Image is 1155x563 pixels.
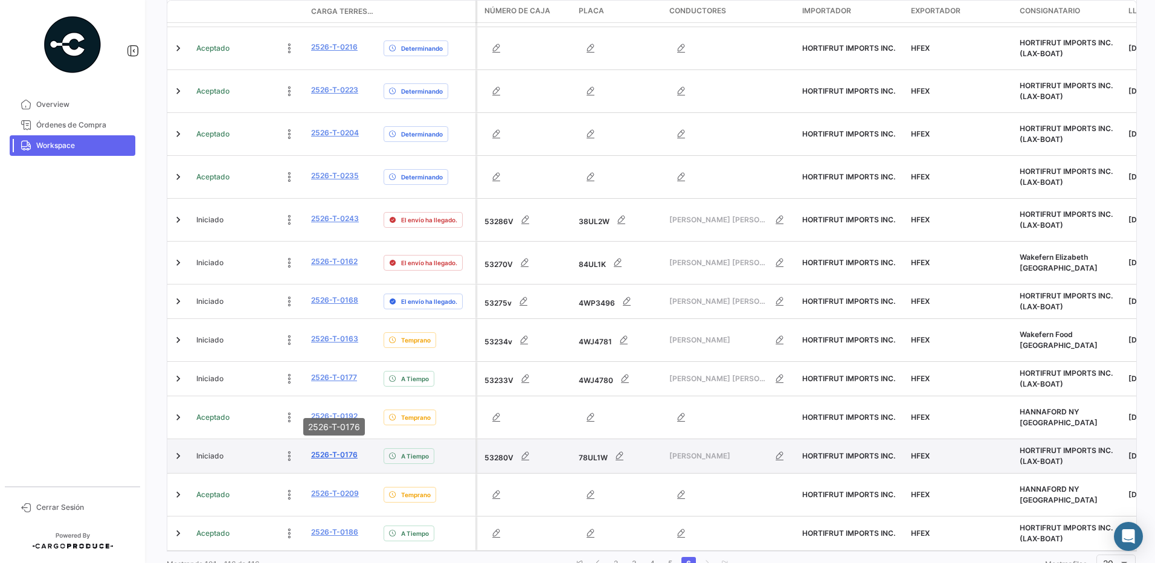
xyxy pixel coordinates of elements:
[802,335,895,344] span: HORTIFRUT IMPORTS INC.
[802,215,895,224] span: HORTIFRUT IMPORTS INC.
[802,43,895,53] span: HORTIFRUT IMPORTS INC.
[669,5,726,16] span: Conductores
[10,115,135,135] a: Órdenes de Compra
[311,488,359,499] a: 2526-T-0209
[196,257,224,268] span: Iniciado
[401,43,443,53] span: Determinando
[311,213,359,224] a: 2526-T-0243
[574,1,664,22] datatable-header-cell: Placa
[311,295,358,306] a: 2526-T-0168
[1020,523,1113,543] span: HORTIFRUT IMPORTS INC. (LAX-BOAT)
[1020,291,1113,311] span: HORTIFRUT IMPORTS INC. (LAX-BOAT)
[911,529,930,538] span: HFEX
[1020,368,1113,388] span: HORTIFRUT IMPORTS INC. (LAX-BOAT)
[1020,330,1098,350] span: Wakefern Food Newark
[311,333,358,344] a: 2526-T-0163
[1020,446,1113,466] span: HORTIFRUT IMPORTS INC. (LAX-BOAT)
[379,7,475,16] datatable-header-cell: Delay Status
[1020,81,1113,101] span: HORTIFRUT IMPORTS INC. (LAX-BOAT)
[664,1,797,22] datatable-header-cell: Conductores
[196,489,230,500] span: Aceptado
[1020,484,1098,504] span: HANNAFORD NY DC
[1020,167,1113,187] span: HORTIFRUT IMPORTS INC. (LAX-BOAT)
[669,373,768,384] span: [PERSON_NAME] [PERSON_NAME]
[401,374,429,384] span: A Tiempo
[1114,522,1143,551] div: Abrir Intercom Messenger
[484,444,569,468] div: 53280V
[36,120,130,130] span: Órdenes de Compra
[311,170,359,181] a: 2526-T-0235
[484,251,569,275] div: 53270V
[303,418,365,436] div: 2526-T-0176
[196,373,224,384] span: Iniciado
[401,86,443,96] span: Determinando
[1020,407,1098,427] span: HANNAFORD NY DC
[911,413,930,422] span: HFEX
[579,208,660,232] div: 38UL2W
[172,171,184,183] a: Expand/Collapse Row
[1020,124,1113,144] span: HORTIFRUT IMPORTS INC. (LAX-BOAT)
[172,411,184,423] a: Expand/Collapse Row
[401,297,457,306] span: El envío ha llegado.
[911,215,930,224] span: HFEX
[311,6,374,17] span: Carga Terrestre #
[36,99,130,110] span: Overview
[311,256,358,267] a: 2526-T-0162
[196,43,230,54] span: Aceptado
[191,7,306,16] datatable-header-cell: Estado
[669,296,768,307] span: [PERSON_NAME] [PERSON_NAME]
[401,490,431,500] span: Temprano
[1020,253,1098,272] span: Wakefern Elizabeth NJ
[911,297,930,306] span: HFEX
[10,135,135,156] a: Workspace
[401,129,443,139] span: Determinando
[911,5,960,16] span: Exportador
[669,451,768,462] span: [PERSON_NAME]
[669,214,768,225] span: [PERSON_NAME] [PERSON_NAME]
[579,367,660,391] div: 4WJ4780
[797,1,906,22] datatable-header-cell: Importador
[401,413,431,422] span: Temprano
[10,94,135,115] a: Overview
[172,295,184,307] a: Expand/Collapse Row
[911,172,930,181] span: HFEX
[196,214,224,225] span: Iniciado
[484,208,569,232] div: 53286V
[802,413,895,422] span: HORTIFRUT IMPORTS INC.
[802,172,895,181] span: HORTIFRUT IMPORTS INC.
[401,529,429,538] span: A Tiempo
[311,42,358,53] a: 2526-T-0216
[401,258,457,268] span: El envío ha llegado.
[172,489,184,501] a: Expand/Collapse Row
[196,129,230,140] span: Aceptado
[1020,210,1113,230] span: HORTIFRUT IMPORTS INC. (LAX-BOAT)
[196,528,230,539] span: Aceptado
[802,86,895,95] span: HORTIFRUT IMPORTS INC.
[911,43,930,53] span: HFEX
[172,373,184,385] a: Expand/Collapse Row
[802,529,895,538] span: HORTIFRUT IMPORTS INC.
[172,42,184,54] a: Expand/Collapse Row
[196,86,230,97] span: Aceptado
[911,335,930,344] span: HFEX
[911,490,930,499] span: HFEX
[306,1,379,22] datatable-header-cell: Carga Terrestre #
[802,490,895,499] span: HORTIFRUT IMPORTS INC.
[36,502,130,513] span: Cerrar Sesión
[1020,38,1113,58] span: HORTIFRUT IMPORTS INC. (LAX-BOAT)
[906,1,1015,22] datatable-header-cell: Exportador
[579,328,660,352] div: 4WJ4781
[196,412,230,423] span: Aceptado
[311,127,359,138] a: 2526-T-0204
[579,289,660,314] div: 4WP3496
[802,129,895,138] span: HORTIFRUT IMPORTS INC.
[1015,1,1124,22] datatable-header-cell: Consignatario
[484,367,569,391] div: 53233V
[311,449,358,460] a: 2526-T-0176
[172,128,184,140] a: Expand/Collapse Row
[311,527,358,538] a: 2526-T-0186
[669,257,768,268] span: [PERSON_NAME] [PERSON_NAME]
[172,214,184,226] a: Expand/Collapse Row
[401,451,429,461] span: A Tiempo
[1020,5,1080,16] span: Consignatario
